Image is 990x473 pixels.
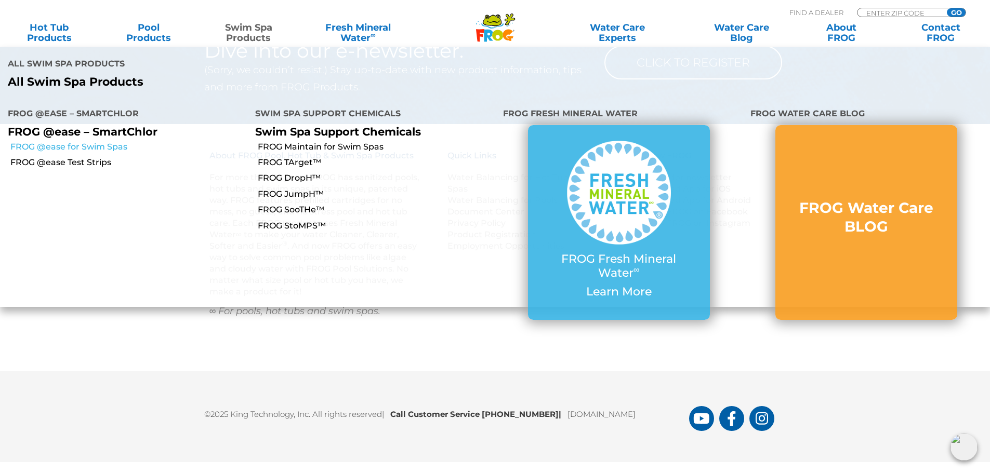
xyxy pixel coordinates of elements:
h4: FROG Fresh Mineral Water [503,104,735,125]
a: FROG @ease for Swim Spas [10,141,247,153]
a: FROG TArget™ [258,157,495,168]
span: | [559,409,561,419]
a: Fresh MineralWater∞ [309,22,406,43]
input: GO [947,8,966,17]
h4: All Swim Spa Products [8,55,487,75]
a: FROG StoMPS™ [258,220,495,232]
a: Hot TubProducts [10,22,88,43]
a: Water CareExperts [555,22,680,43]
sup: ∞ [633,264,640,275]
a: FROG Fresh Mineral Water∞ Learn More [549,141,689,304]
p: FROG Fresh Mineral Water [549,252,689,280]
a: FROG Water Care BLOG [796,198,936,247]
b: Call Customer Service [PHONE_NUMBER] [390,409,567,419]
a: [DOMAIN_NAME] [567,409,636,419]
a: ContactFROG [902,22,980,43]
a: Water CareBlog [703,22,780,43]
h4: Swim Spa Support Chemicals [255,104,487,125]
a: Swim Spa Support Chemicals [255,125,421,138]
a: FROG Maintain for Swim Spas [258,141,495,153]
a: FROG JumpH™ [258,188,495,200]
a: FROG Products Instagram Page [749,406,774,431]
h4: FROG Water Care BLOG [750,104,982,125]
p: FROG @ease – SmartChlor [8,125,240,138]
sup: ∞ [371,31,376,39]
p: ©2025 King Technology, Inc. All rights reserved [204,402,689,421]
p: Find A Dealer [789,8,843,17]
input: Zip Code Form [865,8,935,17]
a: FROG SooTHe™ [258,204,495,215]
img: openIcon [951,434,978,461]
a: All Swim Spa Products [8,75,487,89]
a: Swim SpaProducts [210,22,287,43]
h4: FROG @ease – SmartChlor [8,104,240,125]
a: FROG Products You Tube Page [689,406,714,431]
a: FROG @ease Test Strips [10,157,247,168]
a: FROG Products Facebook Page [719,406,744,431]
em: ∞ For pools, hot tubs and swim spas. [209,305,381,317]
a: AboutFROG [802,22,880,43]
span: | [382,409,384,419]
a: FROG DropH™ [258,172,495,184]
p: Learn More [549,285,689,299]
a: PoolProducts [110,22,188,43]
h3: FROG Water Care BLOG [796,198,936,236]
